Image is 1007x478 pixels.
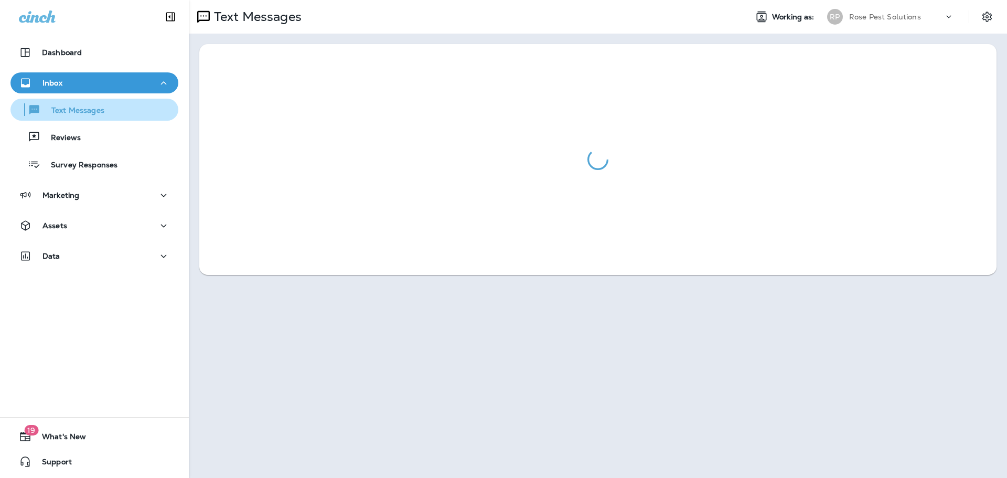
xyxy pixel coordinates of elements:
[31,432,86,445] span: What's New
[10,42,178,63] button: Dashboard
[10,126,178,148] button: Reviews
[10,246,178,267] button: Data
[10,451,178,472] button: Support
[10,72,178,93] button: Inbox
[772,13,817,22] span: Working as:
[40,161,117,171] p: Survey Responses
[31,458,72,470] span: Support
[40,133,81,143] p: Reviews
[10,99,178,121] button: Text Messages
[156,6,185,27] button: Collapse Sidebar
[24,425,38,435] span: 19
[42,191,79,199] p: Marketing
[827,9,843,25] div: RP
[849,13,921,21] p: Rose Pest Solutions
[41,106,104,116] p: Text Messages
[10,215,178,236] button: Assets
[978,7,997,26] button: Settings
[10,153,178,175] button: Survey Responses
[10,426,178,447] button: 19What's New
[42,252,60,260] p: Data
[42,79,62,87] p: Inbox
[210,9,302,25] p: Text Messages
[42,48,82,57] p: Dashboard
[10,185,178,206] button: Marketing
[42,221,67,230] p: Assets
